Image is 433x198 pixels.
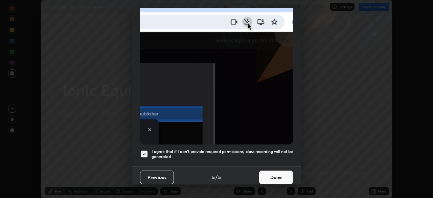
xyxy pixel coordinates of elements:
[152,149,293,159] h5: I agree that if I don't provide required permissions, class recording will not be generated
[259,171,293,184] button: Done
[212,174,215,181] h4: 5
[140,171,174,184] button: Previous
[215,174,218,181] h4: /
[218,174,221,181] h4: 5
